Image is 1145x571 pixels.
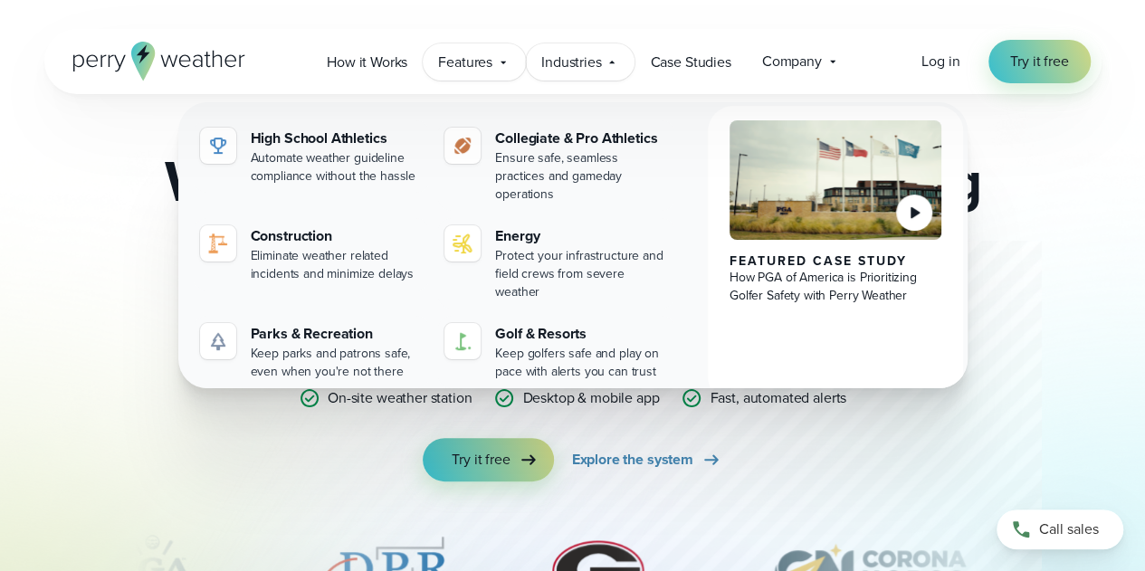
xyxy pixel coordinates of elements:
[193,316,431,388] a: Parks & Recreation Keep parks and patrons safe, even when you're not there
[207,233,229,254] img: noun-crane-7630938-1@2x.svg
[730,120,942,240] img: PGA of America, Frisco Campus
[135,152,1011,268] h2: Weather Monitoring and Alerting System
[251,225,424,247] div: Construction
[997,509,1123,549] a: Call sales
[251,128,424,149] div: High School Athletics
[207,330,229,352] img: parks-icon-grey.svg
[452,330,473,352] img: golf-iconV2.svg
[193,218,431,290] a: Construction Eliminate weather related incidents and minimize delays
[328,387,472,409] p: On-site weather station
[522,387,659,409] p: Desktop & mobile app
[452,449,510,471] span: Try it free
[710,387,846,409] p: Fast, automated alerts
[1039,519,1099,540] span: Call sales
[730,269,942,305] div: How PGA of America is Prioritizing Golfer Safety with Perry Weather
[988,40,1090,83] a: Try it free
[572,438,722,481] a: Explore the system
[311,43,423,81] a: How it Works
[541,52,601,73] span: Industries
[452,135,473,157] img: proathletics-icon@2x-1.svg
[437,218,675,309] a: Energy Protect your infrastructure and field crews from severe weather
[1010,51,1068,72] span: Try it free
[437,120,675,211] a: Collegiate & Pro Athletics Ensure safe, seamless practices and gameday operations
[327,52,407,73] span: How it Works
[650,52,730,73] span: Case Studies
[495,345,668,381] div: Keep golfers safe and play on pace with alerts you can trust
[495,128,668,149] div: Collegiate & Pro Athletics
[762,51,822,72] span: Company
[495,247,668,301] div: Protect your infrastructure and field crews from severe weather
[207,135,229,157] img: highschool-icon.svg
[423,438,553,481] a: Try it free
[251,323,424,345] div: Parks & Recreation
[438,52,492,73] span: Features
[437,316,675,388] a: Golf & Resorts Keep golfers safe and play on pace with alerts you can trust
[495,323,668,345] div: Golf & Resorts
[708,106,964,403] a: PGA of America, Frisco Campus Featured Case Study How PGA of America is Prioritizing Golfer Safet...
[495,149,668,204] div: Ensure safe, seamless practices and gameday operations
[251,149,424,186] div: Automate weather guideline compliance without the hassle
[193,120,431,193] a: High School Athletics Automate weather guideline compliance without the hassle
[921,51,959,72] a: Log in
[572,449,693,471] span: Explore the system
[7,26,282,166] iframe: profile
[730,254,942,269] div: Featured Case Study
[452,233,473,254] img: energy-icon@2x-1.svg
[251,247,424,283] div: Eliminate weather related incidents and minimize delays
[635,43,746,81] a: Case Studies
[251,345,424,381] div: Keep parks and patrons safe, even when you're not there
[495,225,668,247] div: Energy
